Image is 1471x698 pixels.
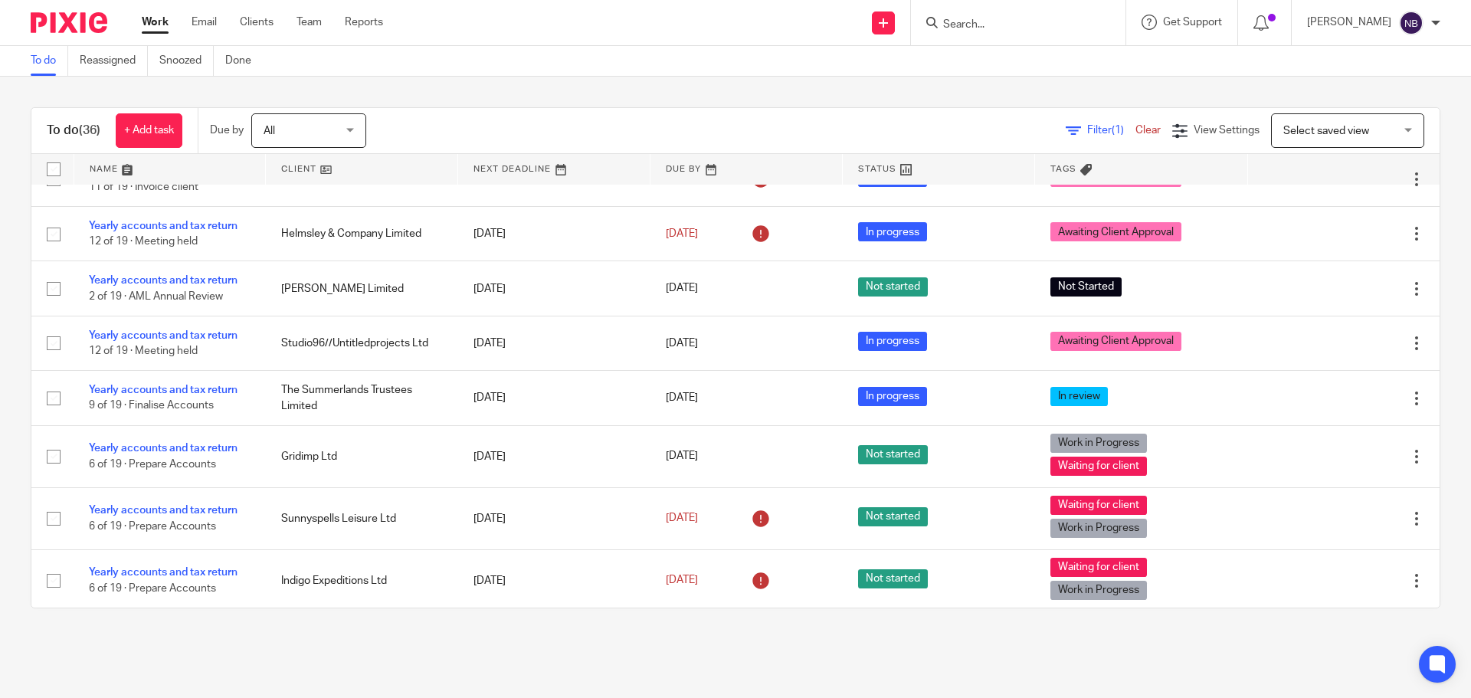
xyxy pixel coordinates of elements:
[266,371,458,425] td: The Summerlands Trustees Limited
[458,261,650,316] td: [DATE]
[458,207,650,261] td: [DATE]
[225,46,263,76] a: Done
[666,338,698,349] span: [DATE]
[89,291,223,302] span: 2 of 19 · AML Annual Review
[458,487,650,549] td: [DATE]
[858,222,927,241] span: In progress
[858,387,927,406] span: In progress
[458,316,650,370] td: [DATE]
[79,124,100,136] span: (36)
[1050,558,1147,577] span: Waiting for client
[192,15,217,30] a: Email
[858,445,928,464] span: Not started
[1307,15,1391,30] p: [PERSON_NAME]
[266,316,458,370] td: Studio96//Untitledprojects Ltd
[89,505,238,516] a: Yearly accounts and tax return
[1399,11,1423,35] img: svg%3E
[1050,457,1147,476] span: Waiting for client
[116,113,182,148] a: + Add task
[458,549,650,611] td: [DATE]
[458,425,650,487] td: [DATE]
[1050,222,1181,241] span: Awaiting Client Approval
[47,123,100,139] h1: To do
[89,221,238,231] a: Yearly accounts and tax return
[942,18,1079,32] input: Search
[1050,581,1147,600] span: Work in Progress
[89,182,198,192] span: 11 of 19 · Invoice client
[266,487,458,549] td: Sunnyspells Leisure Ltd
[31,46,68,76] a: To do
[858,569,928,588] span: Not started
[89,567,238,578] a: Yearly accounts and tax return
[1112,125,1124,136] span: (1)
[1050,165,1076,173] span: Tags
[266,261,458,316] td: [PERSON_NAME] Limited
[89,330,238,341] a: Yearly accounts and tax return
[1050,496,1147,515] span: Waiting for client
[89,346,198,356] span: 12 of 19 · Meeting held
[458,371,650,425] td: [DATE]
[1050,519,1147,538] span: Work in Progress
[89,443,238,454] a: Yearly accounts and tax return
[89,583,216,594] span: 6 of 19 · Prepare Accounts
[266,207,458,261] td: Helmsley & Company Limited
[31,12,107,33] img: Pixie
[858,332,927,351] span: In progress
[666,392,698,403] span: [DATE]
[89,236,198,247] span: 12 of 19 · Meeting held
[296,15,322,30] a: Team
[1050,434,1147,453] span: Work in Progress
[264,126,275,136] span: All
[210,123,244,138] p: Due by
[1050,277,1122,297] span: Not Started
[666,451,698,462] span: [DATE]
[666,283,698,294] span: [DATE]
[266,425,458,487] td: Gridimp Ltd
[240,15,274,30] a: Clients
[142,15,169,30] a: Work
[345,15,383,30] a: Reports
[1163,17,1222,28] span: Get Support
[1087,125,1135,136] span: Filter
[89,459,216,470] span: 6 of 19 · Prepare Accounts
[89,521,216,532] span: 6 of 19 · Prepare Accounts
[666,575,698,586] span: [DATE]
[1194,125,1260,136] span: View Settings
[1050,387,1108,406] span: In review
[266,549,458,611] td: Indigo Expeditions Ltd
[89,385,238,395] a: Yearly accounts and tax return
[666,228,698,239] span: [DATE]
[159,46,214,76] a: Snoozed
[89,401,214,411] span: 9 of 19 · Finalise Accounts
[1135,125,1161,136] a: Clear
[858,507,928,526] span: Not started
[858,277,928,297] span: Not started
[80,46,148,76] a: Reassigned
[666,513,698,524] span: [DATE]
[1050,332,1181,351] span: Awaiting Client Approval
[89,275,238,286] a: Yearly accounts and tax return
[1283,126,1369,136] span: Select saved view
